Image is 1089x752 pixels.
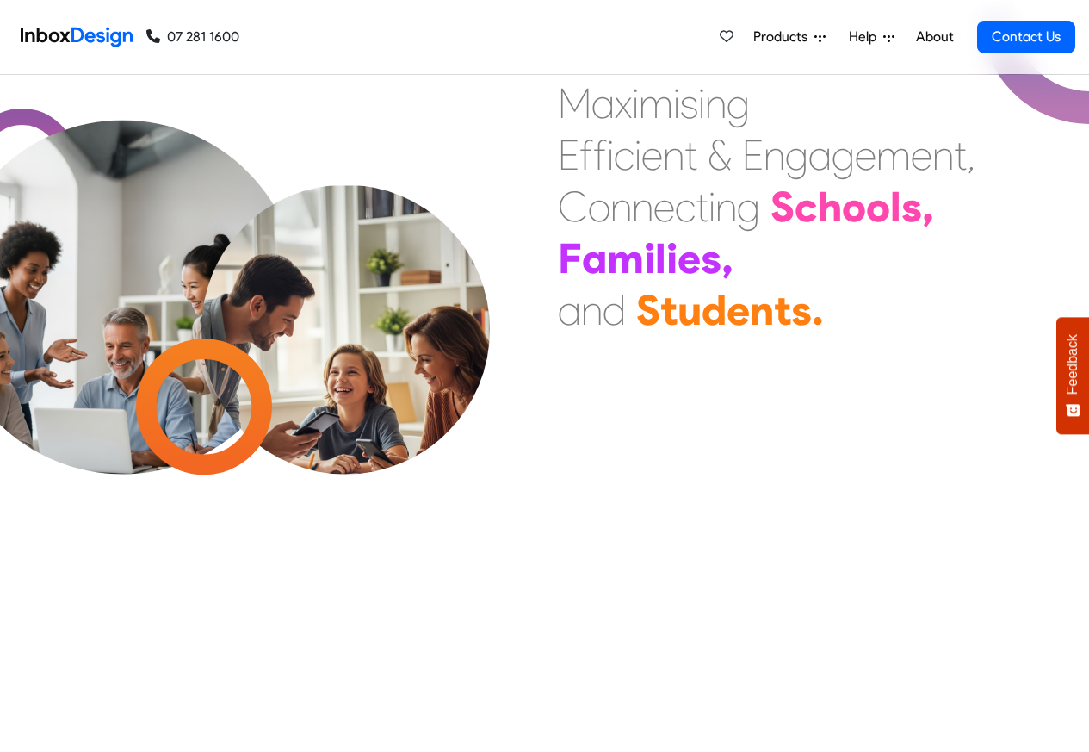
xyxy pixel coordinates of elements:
div: e [678,233,701,284]
div: l [890,181,901,233]
div: & [708,129,732,181]
div: x [615,78,632,129]
div: n [581,284,603,336]
a: 07 281 1600 [146,27,239,47]
div: t [684,129,697,181]
div: C [558,181,588,233]
div: i [708,181,715,233]
div: l [655,233,666,284]
div: M [558,78,591,129]
div: t [774,284,791,336]
div: e [855,129,876,181]
div: t [660,284,678,336]
button: Feedback - Show survey [1056,317,1089,434]
span: Help [849,27,883,47]
div: i [632,78,639,129]
a: Help [842,20,901,54]
div: c [795,181,818,233]
img: parents_with_child.png [165,185,526,546]
div: t [696,181,708,233]
div: a [808,129,832,181]
div: c [614,129,634,181]
div: g [785,129,808,181]
div: d [702,284,727,336]
div: i [698,78,705,129]
div: s [791,284,812,336]
div: . [812,284,824,336]
div: e [911,129,932,181]
div: i [644,233,655,284]
div: f [593,129,607,181]
div: n [764,129,785,181]
div: n [715,181,737,233]
span: Products [753,27,814,47]
div: m [876,129,911,181]
div: d [603,284,626,336]
div: g [727,78,750,129]
div: n [632,181,653,233]
div: E [558,129,579,181]
div: o [588,181,610,233]
span: Feedback [1065,334,1080,395]
div: S [636,284,660,336]
div: S [770,181,795,233]
div: g [737,181,760,233]
div: c [675,181,696,233]
div: s [701,233,721,284]
div: e [641,129,663,181]
a: About [911,20,958,54]
div: E [742,129,764,181]
div: n [705,78,727,129]
div: a [591,78,615,129]
div: t [954,129,967,181]
div: u [678,284,702,336]
div: f [579,129,593,181]
div: n [663,129,684,181]
div: n [750,284,774,336]
div: a [582,233,607,284]
div: o [866,181,890,233]
div: e [727,284,750,336]
div: o [842,181,866,233]
div: F [558,233,582,284]
div: m [639,78,673,129]
div: e [653,181,675,233]
div: i [666,233,678,284]
div: Maximising Efficient & Engagement, Connecting Schools, Families, and Students. [558,78,975,336]
div: , [721,233,733,284]
div: s [680,78,698,129]
a: Contact Us [977,21,1075,53]
div: i [673,78,680,129]
div: i [634,129,641,181]
div: , [922,181,934,233]
div: m [607,233,644,284]
a: Products [746,20,832,54]
div: n [932,129,954,181]
div: i [607,129,614,181]
div: s [901,181,922,233]
div: g [832,129,855,181]
div: n [610,181,632,233]
div: h [818,181,842,233]
div: a [558,284,581,336]
div: , [967,129,975,181]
